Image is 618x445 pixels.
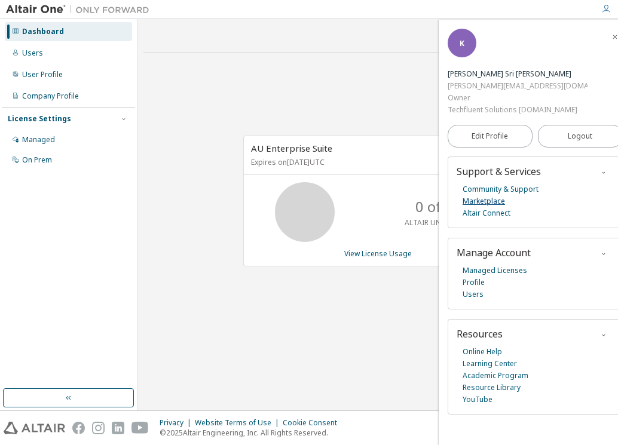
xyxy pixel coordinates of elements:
div: User Profile [22,70,63,79]
img: altair_logo.svg [4,422,65,434]
span: Resources [457,327,503,340]
div: Owner [448,92,588,104]
a: Marketplace [463,195,505,207]
a: Academic Program [463,370,528,382]
a: Users [463,289,484,300]
img: facebook.svg [72,422,85,434]
span: Logout [568,130,592,142]
a: View License Usage [344,248,412,259]
img: linkedin.svg [112,422,124,434]
a: Community & Support [463,183,539,195]
a: Profile [463,277,485,289]
div: Managed [22,135,55,145]
span: Manage Account [457,246,531,259]
div: Users [22,48,43,58]
p: 0 of 50 [415,197,462,217]
div: Website Terms of Use [195,418,283,428]
a: Altair Connect [463,207,510,219]
span: AU Enterprise Suite [251,142,332,154]
img: instagram.svg [92,422,105,434]
div: Techfluent Solutions [DOMAIN_NAME] [448,104,588,116]
a: Edit Profile [448,125,533,148]
p: Expires on [DATE] UTC [251,157,501,167]
div: On Prem [22,155,52,165]
p: ALTAIR UNITS USED [405,217,473,228]
div: Cookie Consent [283,418,344,428]
a: Resource Library [463,382,521,394]
a: Managed Licenses [463,265,527,277]
div: Kavya Sri Donepudi [448,68,588,80]
p: © 2025 Altair Engineering, Inc. All Rights Reserved. [160,428,344,438]
div: Company Profile [22,91,79,101]
div: [PERSON_NAME][EMAIL_ADDRESS][DOMAIN_NAME] [448,80,588,92]
span: Edit Profile [472,131,508,141]
div: License Settings [8,114,71,124]
span: K [460,38,464,48]
img: youtube.svg [131,422,149,434]
a: YouTube [463,394,492,406]
span: Support & Services [457,165,541,178]
a: Learning Center [463,358,517,370]
img: Altair One [6,4,155,16]
div: Dashboard [22,27,64,36]
a: Online Help [463,346,502,358]
div: Privacy [160,418,195,428]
